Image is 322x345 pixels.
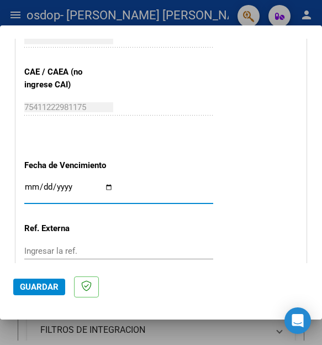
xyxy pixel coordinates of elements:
p: CAE / CAEA (no ingrese CAI) [24,66,108,91]
p: Fecha de Vencimiento [24,159,108,172]
p: Ref. Externa [24,222,108,235]
button: Guardar [13,279,65,295]
div: Open Intercom Messenger [284,307,311,334]
span: Guardar [20,282,59,292]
